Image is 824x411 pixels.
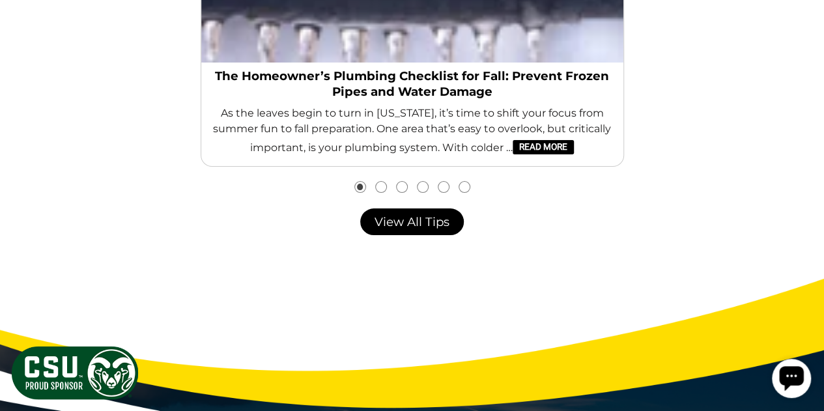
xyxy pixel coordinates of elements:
img: CSU Sponsor Badge [10,345,140,401]
span: As the leaves begin to turn in [US_STATE], it’s time to shift your focus from summer fun to fall ... [212,106,613,156]
a: Read More [513,140,574,154]
a: View All Tips [360,208,464,235]
a: The Homeowner’s Plumbing Checklist for Fall: Prevent Frozen Pipes and Water Damage [212,68,613,100]
div: Open chat widget [5,5,44,44]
